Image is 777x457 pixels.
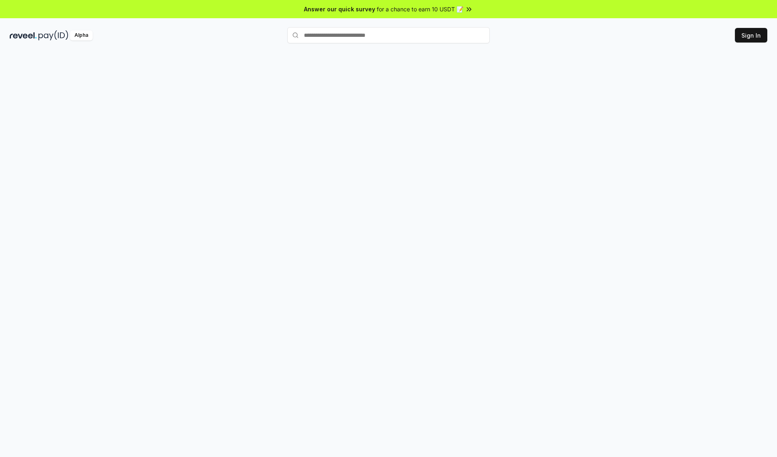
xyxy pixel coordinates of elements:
span: Answer our quick survey [304,5,375,13]
img: reveel_dark [10,30,37,40]
img: pay_id [38,30,68,40]
div: Alpha [70,30,93,40]
span: for a chance to earn 10 USDT 📝 [377,5,463,13]
button: Sign In [735,28,767,43]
